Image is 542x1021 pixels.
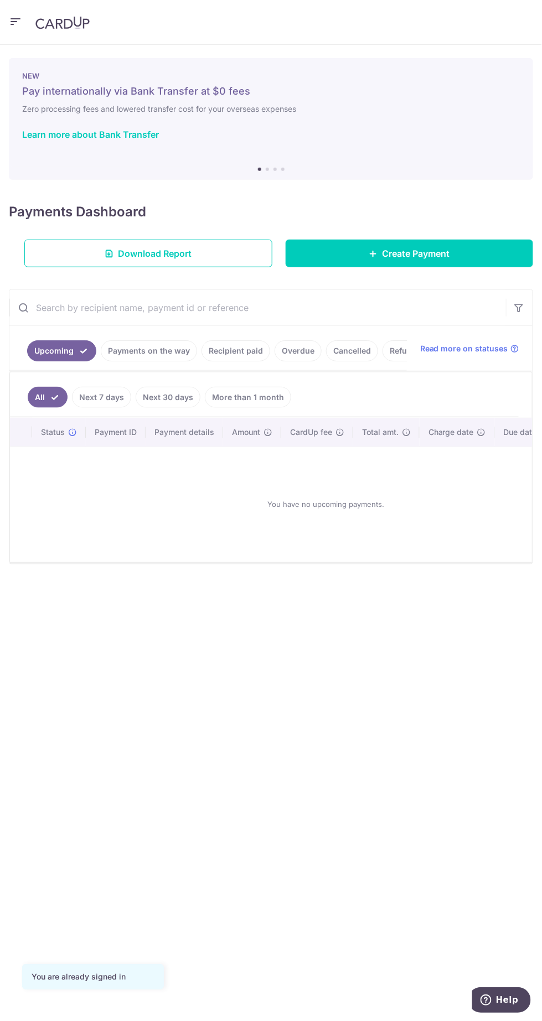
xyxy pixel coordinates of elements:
[232,427,260,438] span: Amount
[429,427,474,438] span: Charge date
[101,340,197,361] a: Payments on the way
[22,71,520,80] p: NEW
[22,102,520,116] h6: Zero processing fees and lowered transfer cost for your overseas expenses
[326,340,378,361] a: Cancelled
[28,387,68,408] a: All
[32,972,154,983] div: You are already signed in
[290,427,332,438] span: CardUp fee
[472,988,531,1015] iframe: Opens a widget where you can find more information
[118,247,192,260] span: Download Report
[136,387,200,408] a: Next 30 days
[202,340,270,361] a: Recipient paid
[27,340,96,361] a: Upcoming
[275,340,322,361] a: Overdue
[420,343,519,354] a: Read more on statuses
[362,427,399,438] span: Total amt.
[146,418,223,447] th: Payment details
[205,387,291,408] a: More than 1 month
[420,343,508,354] span: Read more on statuses
[9,202,146,222] h4: Payments Dashboard
[86,418,146,447] th: Payment ID
[383,340,429,361] a: Refunds
[9,290,506,325] input: Search by recipient name, payment id or reference
[504,427,537,438] span: Due date
[382,247,450,260] span: Create Payment
[22,129,159,140] a: Learn more about Bank Transfer
[22,85,520,98] h5: Pay internationally via Bank Transfer at $0 fees
[286,240,534,267] a: Create Payment
[35,16,90,29] img: CardUp
[72,387,131,408] a: Next 7 days
[24,240,272,267] a: Download Report
[41,427,65,438] span: Status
